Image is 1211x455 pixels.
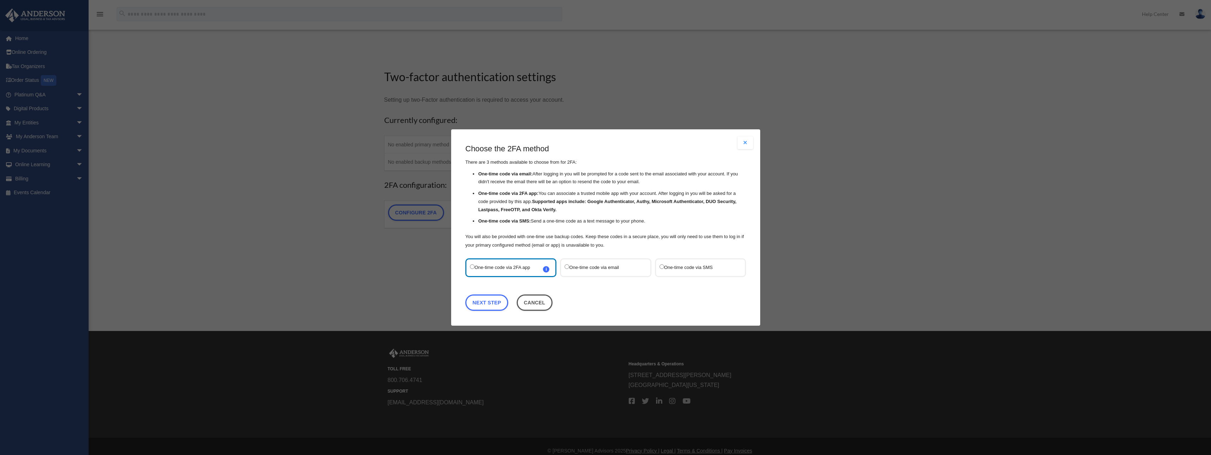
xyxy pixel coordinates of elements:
[465,144,746,249] div: There are 3 methods available to choose from for 2FA:
[565,263,639,273] label: One-time code via email
[738,136,753,149] button: Close modal
[478,190,746,214] li: You can associate a trusted mobile app with your account. After logging in you will be asked for ...
[478,218,746,226] li: Send a one-time code as a text message to your phone.
[465,232,746,249] p: You will also be provided with one-time use backup codes. Keep these codes in a secure place, you...
[659,263,734,273] label: One-time code via SMS
[470,264,475,269] input: One-time code via 2FA appi
[465,294,508,311] a: Next Step
[659,264,664,269] input: One-time code via SMS
[478,199,736,212] strong: Supported apps include: Google Authenticator, Authy, Microsoft Authenticator, DUO Security, Lastp...
[516,294,552,311] button: Close this dialog window
[478,191,538,196] strong: One-time code via 2FA app:
[470,263,545,273] label: One-time code via 2FA app
[478,171,532,176] strong: One-time code via email:
[565,264,569,269] input: One-time code via email
[465,144,746,155] h3: Choose the 2FA method
[543,266,549,273] span: i
[478,170,746,186] li: After logging in you will be prompted for a code sent to the email associated with your account. ...
[478,219,531,224] strong: One-time code via SMS:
